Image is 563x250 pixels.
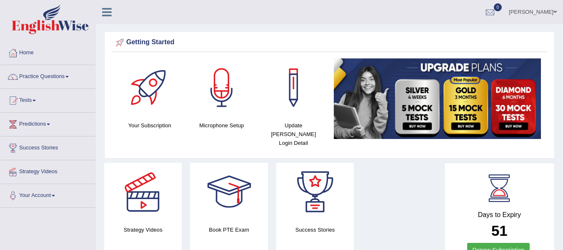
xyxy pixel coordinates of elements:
[0,65,95,86] a: Practice Questions
[104,225,182,234] h4: Strategy Videos
[0,160,95,181] a: Strategy Videos
[118,121,182,130] h4: Your Subscription
[0,184,95,205] a: Your Account
[491,222,508,239] b: 51
[0,41,95,62] a: Home
[494,3,502,11] span: 0
[0,113,95,134] a: Predictions
[334,58,541,139] img: small5.jpg
[114,36,545,49] div: Getting Started
[0,89,95,110] a: Tests
[262,121,325,147] h4: Update [PERSON_NAME] Login Detail
[190,225,268,234] h4: Book PTE Exam
[276,225,354,234] h4: Success Stories
[0,136,95,157] a: Success Stories
[454,211,545,219] h4: Days to Expiry
[190,121,254,130] h4: Microphone Setup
